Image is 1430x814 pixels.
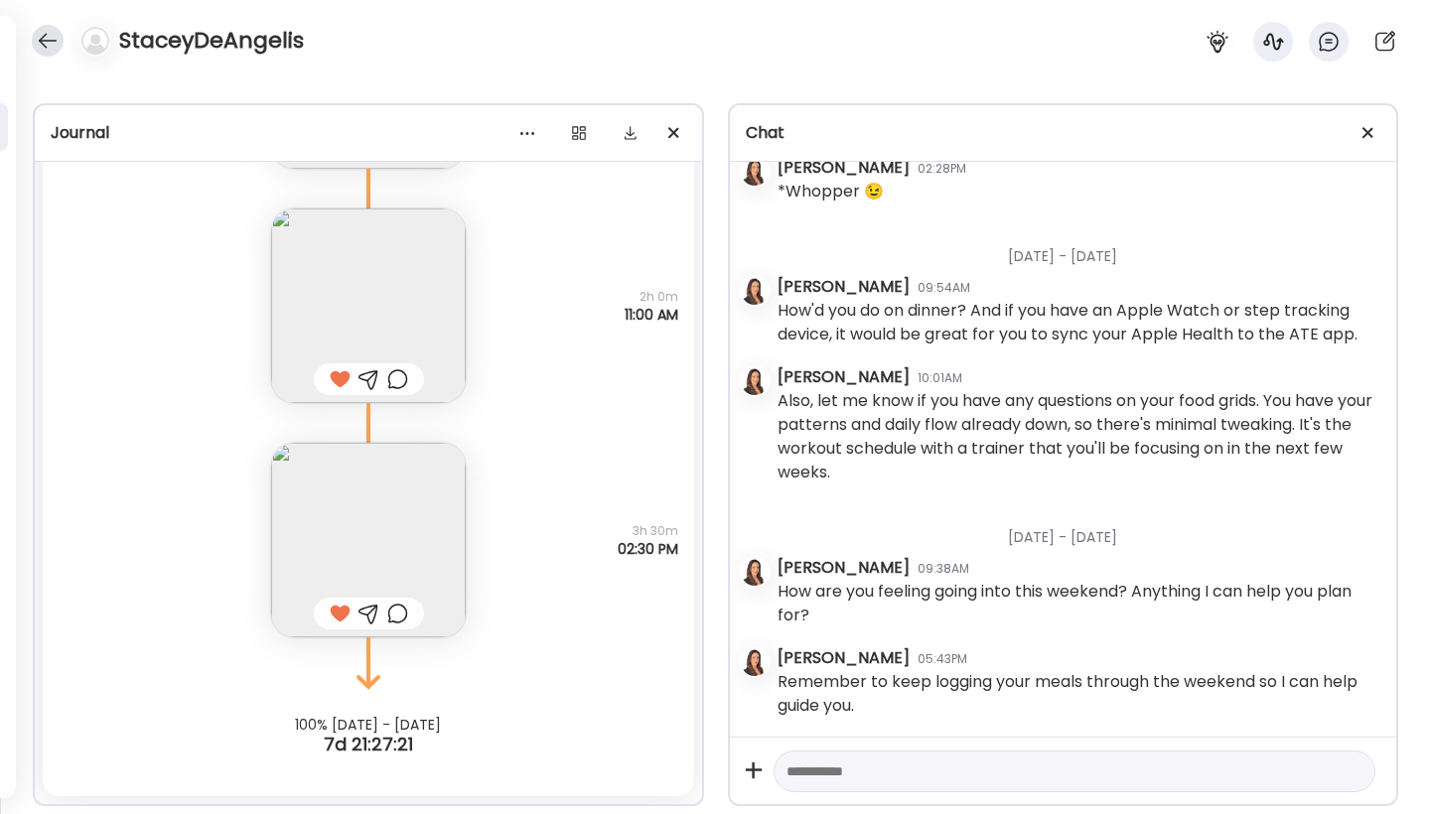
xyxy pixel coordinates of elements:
[746,121,1381,145] div: Chat
[778,389,1381,484] div: Also, let me know if you have any questions on your food grids. You have your patterns and daily ...
[918,279,970,297] div: 09:54AM
[778,365,910,389] div: [PERSON_NAME]
[618,522,678,540] span: 3h 30m
[778,580,1381,627] div: How are you feeling going into this weekend? Anything I can help you plan for?
[271,208,466,403] img: images%2Fu4s5t4cDK2hsQC9nOH7TABvyDs72%2FQ2ajU5zoyovilvkqxOnK%2FndSOkxFCAOGPsBMZHmDr_240
[51,733,686,756] div: 7d 21:27:21
[778,180,884,203] div: *Whopper 😉
[625,288,678,306] span: 2h 0m
[618,540,678,558] span: 02:30 PM
[741,367,769,395] img: avatars%2Flh3K99mx7famFxoIg6ki9KwKpCi1
[741,648,769,676] img: avatars%2Flh3K99mx7famFxoIg6ki9KwKpCi1
[778,646,910,670] div: [PERSON_NAME]
[778,156,910,180] div: [PERSON_NAME]
[271,443,466,637] img: images%2Fu4s5t4cDK2hsQC9nOH7TABvyDs72%2FRooLIxVW4xut9I8hbI8x%2FKjYHLeFNJCwPqz8oeaGV_240
[918,560,969,578] div: 09:38AM
[778,275,910,299] div: [PERSON_NAME]
[778,222,1381,275] div: [DATE] - [DATE]
[778,299,1381,346] div: How'd you do on dinner? And if you have an Apple Watch or step tracking device, it would be great...
[918,369,962,387] div: 10:01AM
[918,160,966,178] div: 02:28PM
[81,27,109,55] img: bg-avatar-default.svg
[51,717,686,733] div: 100% [DATE] - [DATE]
[778,556,910,580] div: [PERSON_NAME]
[741,277,769,305] img: avatars%2Flh3K99mx7famFxoIg6ki9KwKpCi1
[51,121,686,145] div: Journal
[741,558,769,586] img: avatars%2Flh3K99mx7famFxoIg6ki9KwKpCi1
[918,650,967,668] div: 05:43PM
[778,670,1381,718] div: Remember to keep logging your meals through the weekend so I can help guide you.
[778,503,1381,556] div: [DATE] - [DATE]
[741,158,769,186] img: avatars%2Flh3K99mx7famFxoIg6ki9KwKpCi1
[119,25,304,57] h4: StaceyDeAngelis
[625,306,678,324] span: 11:00 AM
